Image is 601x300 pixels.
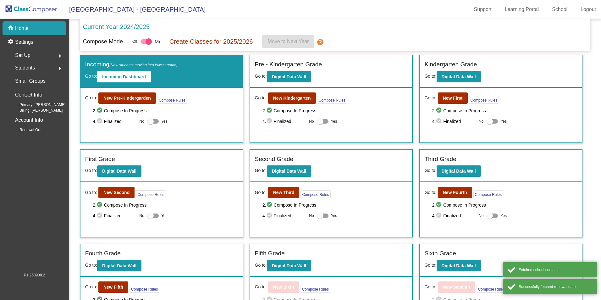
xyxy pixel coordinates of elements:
[424,74,436,79] span: Go to:
[102,169,136,174] b: Digital Data Wall
[443,285,470,290] b: New Seventh
[438,92,468,104] button: New First
[255,60,322,69] label: Pre - Kindergarten Grade
[15,38,33,46] p: Settings
[96,201,104,209] mat-icon: check_circle
[443,190,467,195] b: New Fourth
[103,190,130,195] b: New Second
[262,107,407,114] span: 2. Compose In Progress
[309,213,314,219] span: No
[547,4,572,14] a: School
[262,35,314,48] button: Move to Next Year
[56,52,64,60] mat-icon: arrow_right
[103,285,123,290] b: New Fifth
[432,201,577,209] span: 2. Compose In Progress
[273,285,294,290] b: New Sixth
[161,118,168,125] span: Yes
[9,108,63,113] span: Billing: [PERSON_NAME]
[273,190,295,195] b: New Third
[83,37,123,46] p: Compose Mode
[15,91,42,99] p: Contact Info
[300,285,330,293] button: Compose Rules
[255,284,267,290] span: Go to:
[255,189,267,196] span: Go to:
[268,39,309,44] span: Move to Next Year
[267,71,311,82] button: Digital Data Wall
[262,201,407,209] span: 2. Compose In Progress
[500,118,507,125] span: Yes
[437,71,481,82] button: Digital Data Wall
[424,249,456,258] label: Sixth Grade
[255,168,267,173] span: Go to:
[155,39,160,44] span: On
[15,25,29,32] p: Home
[424,60,477,69] label: Kindergarten Grade
[93,107,238,114] span: 2. Compose In Progress
[98,92,156,104] button: New Pre-Kindergarden
[273,96,311,101] b: New Kindergarten
[96,118,104,125] mat-icon: check_circle
[56,65,64,72] mat-icon: arrow_right
[96,212,104,219] mat-icon: check_circle
[15,64,35,72] span: Students
[268,281,299,293] button: New Sixth
[442,169,476,174] b: Digital Data Wall
[477,285,506,293] button: Compose Rules
[85,263,97,268] span: Go to:
[424,189,436,196] span: Go to:
[85,189,97,196] span: Go to:
[519,267,593,273] div: Fetched school contacts
[272,74,306,79] b: Digital Data Wall
[432,107,577,114] span: 2. Compose In Progress
[442,74,476,79] b: Digital Data Wall
[432,212,476,219] span: 4. Finalized
[97,260,141,271] button: Digital Data Wall
[8,38,15,46] mat-icon: settings
[266,118,274,125] mat-icon: check_circle
[438,187,472,198] button: New Fourth
[85,249,121,258] label: Fourth Grade
[132,39,137,44] span: Off
[157,96,187,104] button: Compose Rules
[519,284,593,290] div: Successfully fetched renewal date
[262,118,306,125] span: 4. Finalized
[442,263,476,268] b: Digital Data Wall
[300,190,330,198] button: Compose Rules
[436,107,443,114] mat-icon: check_circle
[109,63,178,67] span: (New students moving into lowest grade)
[93,212,136,219] span: 4. Finalized
[161,212,168,219] span: Yes
[83,22,150,31] p: Current Year 2024/2025
[102,74,146,79] b: Incoming Dashboard
[436,118,443,125] mat-icon: check_circle
[266,107,274,114] mat-icon: check_circle
[63,4,206,14] span: [GEOGRAPHIC_DATA] - [GEOGRAPHIC_DATA]
[479,119,483,124] span: No
[262,212,306,219] span: 4. Finalized
[85,74,97,79] span: Go to:
[272,169,306,174] b: Digital Data Wall
[331,212,337,219] span: Yes
[136,190,166,198] button: Compose Rules
[15,77,46,86] p: Small Groups
[331,118,337,125] span: Yes
[15,51,30,60] span: Set Up
[272,263,306,268] b: Digital Data Wall
[9,127,41,133] span: Renewal On:
[130,285,159,293] button: Compose Rules
[443,96,463,101] b: New First
[96,107,104,114] mat-icon: check_circle
[97,165,141,177] button: Digital Data Wall
[266,212,274,219] mat-icon: check_circle
[255,155,294,164] label: Second Grade
[85,284,97,290] span: Go to:
[93,118,136,125] span: 4. Finalized
[500,212,507,219] span: Yes
[424,263,436,268] span: Go to:
[15,116,43,125] p: Account Info
[255,263,267,268] span: Go to:
[436,201,443,209] mat-icon: check_circle
[424,284,436,290] span: Go to:
[436,212,443,219] mat-icon: check_circle
[85,168,97,173] span: Go to:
